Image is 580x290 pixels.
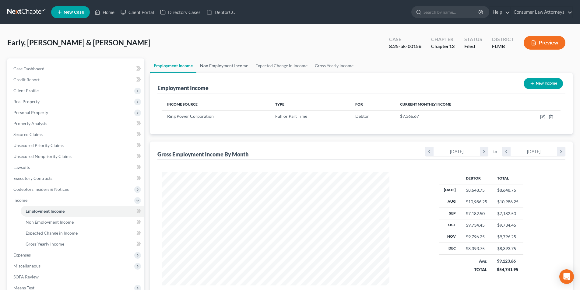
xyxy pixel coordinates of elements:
span: Real Property [13,99,40,104]
th: Oct [439,219,461,231]
a: Expected Change in Income [252,58,311,73]
span: $7,366.67 [400,114,419,119]
i: chevron_right [557,147,565,156]
span: Property Analysis [13,121,47,126]
a: Unsecured Nonpriority Claims [9,151,144,162]
a: Gross Yearly Income [311,58,357,73]
span: Type [275,102,284,107]
a: DebtorCC [204,7,238,18]
div: Chapter [431,36,455,43]
div: TOTAL [466,267,487,273]
td: $9,796.25 [492,231,523,243]
div: Filed [464,43,482,50]
span: 13 [449,43,455,49]
a: Executory Contracts [9,173,144,184]
div: $9,123.66 [497,258,518,264]
div: $9,796.25 [466,234,487,240]
th: Total [492,172,523,184]
span: Income Source [167,102,198,107]
a: Help [490,7,510,18]
a: Lawsuits [9,162,144,173]
a: Home [92,7,118,18]
a: Gross Yearly Income [21,239,144,250]
div: $54,741.95 [497,267,518,273]
span: Secured Claims [13,132,43,137]
span: Debtor [355,114,369,119]
td: $8,648.75 [492,184,523,196]
td: $7,182.50 [492,208,523,219]
th: Aug [439,196,461,208]
span: Codebtors Insiders & Notices [13,187,69,192]
span: Expenses [13,252,31,257]
a: Secured Claims [9,129,144,140]
span: Credit Report [13,77,40,82]
input: Search by name... [424,6,479,18]
div: Open Intercom Messenger [559,269,574,284]
span: Ring Power Corporation [167,114,214,119]
div: Employment Income [157,84,209,92]
span: Lawsuits [13,165,30,170]
div: Avg. [466,258,487,264]
div: $9,734.45 [466,222,487,228]
a: Employment Income [150,58,196,73]
span: Current Monthly Income [400,102,451,107]
span: Full or Part Time [275,114,307,119]
span: Unsecured Priority Claims [13,143,64,148]
button: New Income [524,78,563,89]
div: Status [464,36,482,43]
div: [DATE] [434,147,480,156]
span: Personal Property [13,110,48,115]
th: [DATE] [439,184,461,196]
span: For [355,102,363,107]
a: Unsecured Priority Claims [9,140,144,151]
i: chevron_left [502,147,511,156]
div: Chapter [431,43,455,50]
th: Debtor [461,172,492,184]
span: Client Profile [13,88,39,93]
div: $10,986.25 [466,199,487,205]
th: Nov [439,231,461,243]
span: to [493,148,497,155]
a: Property Analysis [9,118,144,129]
span: Expected Change in Income [26,230,78,236]
span: Case Dashboard [13,66,44,71]
span: Non Employment Income [26,219,74,225]
td: $8,393.75 [492,243,523,254]
div: $7,182.50 [466,211,487,217]
a: Non Employment Income [196,58,252,73]
td: $10,986.25 [492,196,523,208]
td: $9,734.45 [492,219,523,231]
div: 8:25-bk-00156 [389,43,421,50]
a: SOFA Review [9,271,144,282]
a: Credit Report [9,74,144,85]
span: Early, [PERSON_NAME] & [PERSON_NAME] [7,38,150,47]
i: chevron_left [425,147,434,156]
a: Directory Cases [157,7,204,18]
span: Executory Contracts [13,176,52,181]
div: $8,393.75 [466,246,487,252]
span: Unsecured Nonpriority Claims [13,154,72,159]
button: Preview [524,36,565,50]
a: Case Dashboard [9,63,144,74]
span: Gross Yearly Income [26,241,64,246]
a: Client Portal [118,7,157,18]
th: Dec [439,243,461,254]
span: New Case [64,10,84,15]
span: Income [13,197,27,203]
a: Employment Income [21,206,144,217]
div: FLMB [492,43,514,50]
a: Consumer Law Attorneys [511,7,572,18]
i: chevron_right [480,147,488,156]
span: Miscellaneous [13,263,40,268]
div: District [492,36,514,43]
a: Expected Change in Income [21,228,144,239]
span: SOFA Review [13,274,39,279]
a: Non Employment Income [21,217,144,228]
span: Employment Income [26,208,65,214]
div: Case [389,36,421,43]
div: $8,648.75 [466,187,487,193]
div: Gross Employment Income By Month [157,151,248,158]
th: Sep [439,208,461,219]
div: [DATE] [511,147,557,156]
